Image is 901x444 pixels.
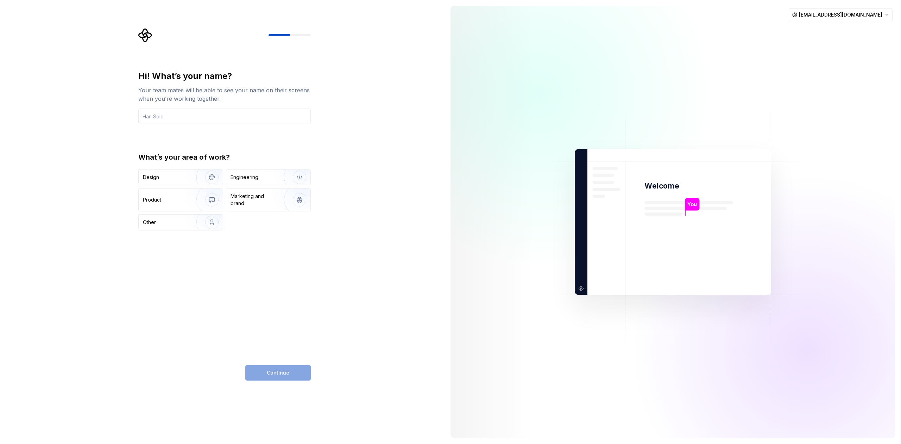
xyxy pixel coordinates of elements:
p: You [687,201,697,208]
svg: Supernova Logo [138,28,152,42]
span: [EMAIL_ADDRESS][DOMAIN_NAME] [799,11,882,18]
div: Your team mates will be able to see your name on their screens when you’re working together. [138,86,311,103]
button: [EMAIL_ADDRESS][DOMAIN_NAME] [789,8,893,21]
div: Marketing and brand [231,193,278,207]
p: Welcome [644,181,679,191]
input: Han Solo [138,109,311,124]
div: Other [143,219,156,226]
div: Hi! What’s your name? [138,70,311,82]
div: Engineering [231,174,258,181]
div: What’s your area of work? [138,152,311,162]
div: Product [143,196,161,203]
div: Design [143,174,159,181]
